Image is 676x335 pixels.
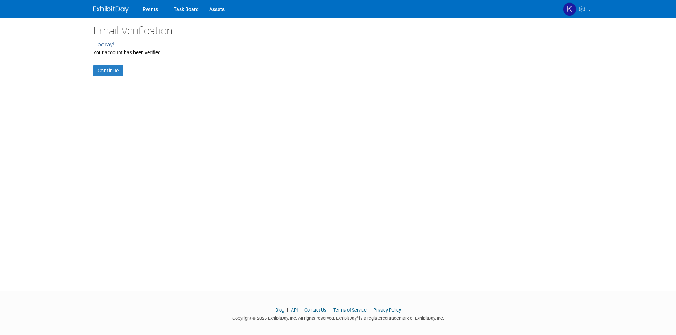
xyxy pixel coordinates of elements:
img: ExhibitDay [93,6,129,13]
a: Continue [93,65,123,76]
img: Karyna Kitsmey [563,2,576,16]
div: Your account has been verified. [93,49,583,56]
sup: ® [357,315,359,319]
a: Blog [275,307,284,313]
div: Hooray! [93,40,583,49]
h2: Email Verification [93,25,583,37]
a: Contact Us [304,307,326,313]
a: Terms of Service [333,307,367,313]
span: | [285,307,290,313]
span: | [368,307,372,313]
span: | [328,307,332,313]
a: Privacy Policy [373,307,401,313]
a: API [291,307,298,313]
span: | [299,307,303,313]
